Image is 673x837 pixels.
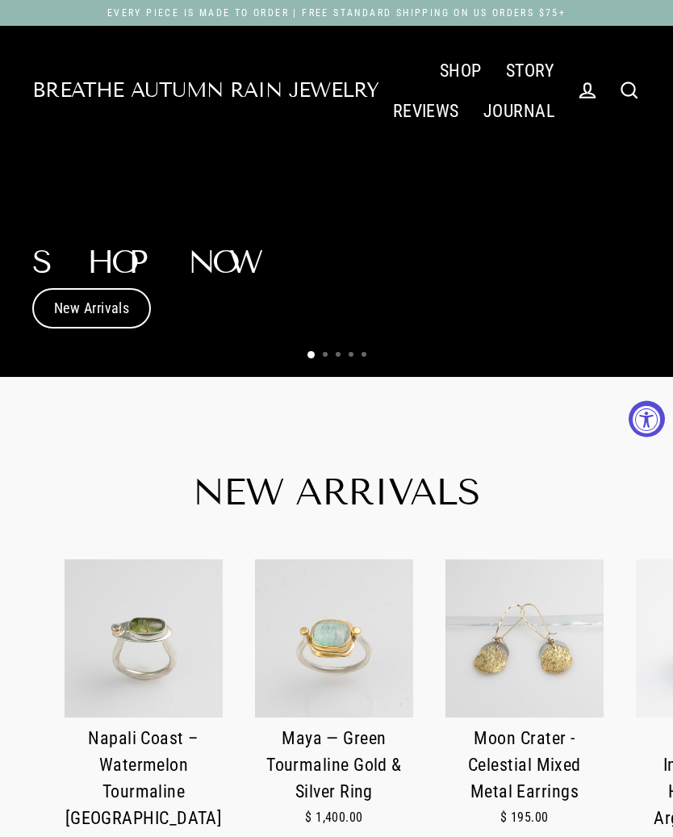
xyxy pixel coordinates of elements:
[381,90,471,131] a: REVIEWS
[494,50,566,90] a: STORY
[378,50,566,131] div: Primary
[32,246,245,278] h2: Shop Now
[32,474,641,511] h2: New Arrivals
[255,559,413,718] img: One-of-a-kind green tourmaline gold and silver ring – Maya design by Breathe Autumn Rain
[323,352,328,357] li: Page dot 2
[336,352,341,357] li: Page dot 3
[65,726,223,832] div: Napali Coast – Watermelon Tourmaline [GEOGRAPHIC_DATA]
[255,726,413,806] div: Maya — Green Tourmaline Gold & Silver Ring
[305,810,363,825] span: $ 1,400.00
[32,81,378,101] a: Breathe Autumn Rain Jewelry
[428,50,494,90] a: SHOP
[362,352,366,357] li: Page dot 5
[471,90,566,131] a: JOURNAL
[629,400,665,437] button: Accessibility Widget, click to open
[32,288,151,329] a: New Arrivals
[65,559,223,718] img: One-of-a-kind watermelon tourmaline silver ring with white topaz accent – Napali Coast by Breathe...
[500,810,549,825] span: $ 195.00
[307,351,315,358] li: Page dot 1
[349,352,353,357] li: Page dot 4
[445,726,604,806] div: Moon Crater - Celestial Mixed Metal Earrings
